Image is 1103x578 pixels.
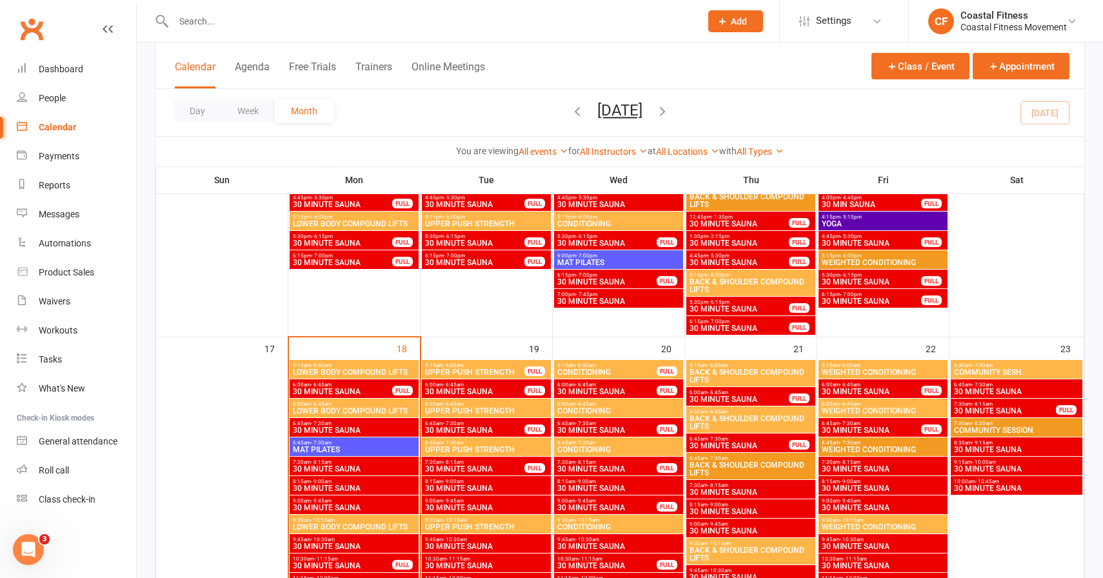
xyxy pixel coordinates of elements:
[789,257,810,266] div: FULL
[597,101,642,119] button: [DATE]
[17,113,136,142] a: Calendar
[292,195,393,201] span: 4:45pm
[657,424,677,434] div: FULL
[972,440,993,446] span: - 9:15am
[821,426,922,434] span: 30 MINUTE SAUNA
[689,390,790,395] span: 6:00am
[689,234,790,239] span: 1:30pm
[840,479,860,484] span: - 9:00am
[689,363,813,368] span: 5:15am
[840,272,862,278] span: - 6:15pm
[789,323,810,332] div: FULL
[719,146,737,156] strong: with
[39,296,70,306] div: Waivers
[292,220,416,228] span: LOWER BODY COMPOUND LIFTS
[412,61,485,88] button: Online Meetings
[648,146,656,156] strong: at
[292,459,416,465] span: 7:30am
[424,259,525,266] span: 30 MINUTE SAUNA
[821,421,922,426] span: 6:45am
[575,440,596,446] span: - 7:30am
[731,16,747,26] span: Add
[708,390,728,395] span: - 6:45am
[575,382,596,388] span: - 6:45am
[953,421,1080,426] span: 7:30am
[576,253,597,259] span: - 7:00pm
[557,479,681,484] span: 8:15am
[789,303,810,313] div: FULL
[275,99,333,123] button: Month
[821,479,945,484] span: 8:15am
[39,534,50,544] span: 3
[689,442,790,450] span: 30 MINUTE SAUNA
[424,479,548,484] span: 8:15am
[292,214,416,220] span: 5:15pm
[39,465,69,475] div: Roll call
[921,237,942,247] div: FULL
[524,366,545,376] div: FULL
[689,319,790,324] span: 6:15pm
[821,440,945,446] span: 6:45am
[39,93,66,103] div: People
[821,272,922,278] span: 5:30pm
[840,382,860,388] span: - 6:45am
[292,259,393,266] span: 30 MINUTE SAUNA
[292,382,393,388] span: 6:00am
[443,440,464,446] span: - 7:30am
[575,421,596,426] span: - 7:30am
[821,259,945,266] span: WEIGHTED CONDITIONING
[221,99,275,123] button: Week
[311,421,332,426] span: - 7:30am
[689,436,790,442] span: 6:45am
[840,401,860,407] span: - 6:45am
[17,287,136,316] a: Waivers
[921,276,942,286] div: FULL
[972,401,993,407] span: - 8:15am
[424,426,525,434] span: 30 MINUTE SAUNA
[926,337,949,359] div: 22
[424,401,548,407] span: 6:00am
[840,459,860,465] span: - 8:15am
[821,401,945,407] span: 6:00am
[524,237,545,247] div: FULL
[312,234,333,239] span: - 6:15pm
[557,292,681,297] span: 7:00pm
[972,363,993,368] span: - 7:30am
[311,459,332,465] span: - 8:15am
[689,259,790,266] span: 30 MINUTE SAUNA
[840,440,860,446] span: - 7:30am
[519,146,568,157] a: All events
[821,297,922,305] span: 30 MINUTE SAUNA
[711,214,733,220] span: - 1:30pm
[657,366,677,376] div: FULL
[821,368,945,376] span: WEIGHTED CONDITIONING
[392,237,413,247] div: FULL
[953,459,1080,465] span: 9:15am
[1060,337,1084,359] div: 23
[39,151,79,161] div: Payments
[789,218,810,228] div: FULL
[392,386,413,395] div: FULL
[39,209,79,219] div: Messages
[921,386,942,395] div: FULL
[575,363,596,368] span: - 6:00am
[524,424,545,434] div: FULL
[557,407,681,415] span: CONDITIONING
[708,436,728,442] span: - 7:30am
[689,299,790,305] span: 5:30pm
[689,305,790,313] span: 30 MINUTE SAUNA
[289,61,336,88] button: Free Trials
[821,278,922,286] span: 30 MINUTE SAUNA
[576,272,597,278] span: - 7:00pm
[821,253,945,259] span: 5:15pm
[529,337,552,359] div: 19
[17,55,136,84] a: Dashboard
[39,383,85,394] div: What's New
[292,426,416,434] span: 30 MINUTE SAUNA
[953,446,1080,453] span: 30 MINUTE SAUNA
[292,421,416,426] span: 6:45am
[576,195,597,201] span: - 5:30pm
[424,459,525,465] span: 7:30am
[568,146,580,156] strong: for
[15,13,48,45] a: Clubworx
